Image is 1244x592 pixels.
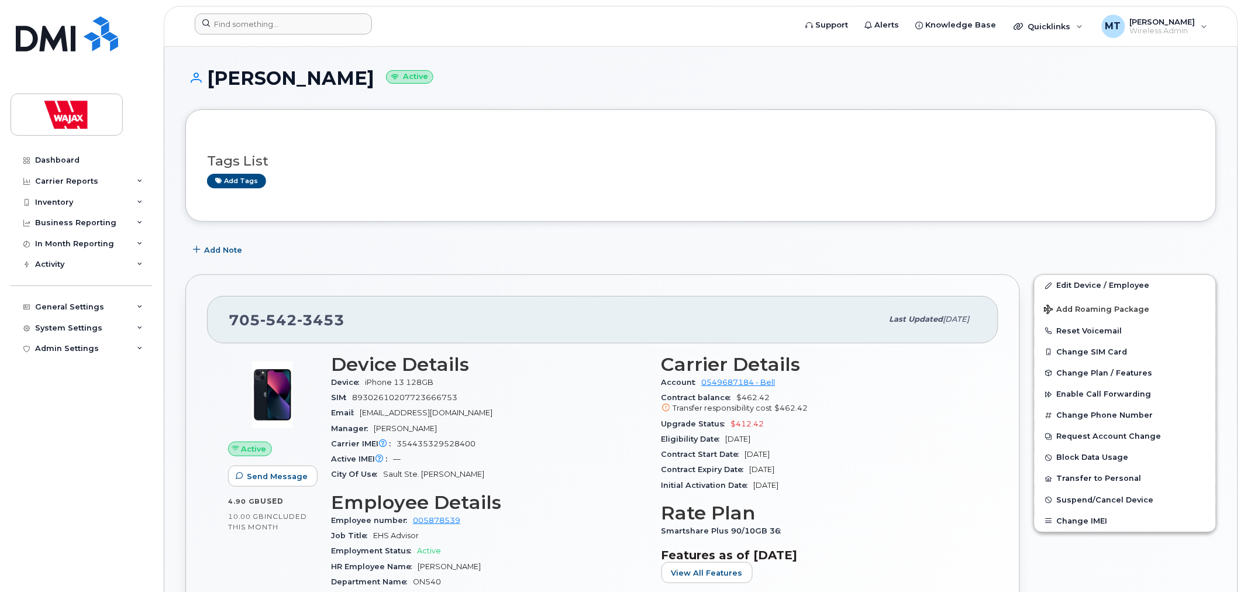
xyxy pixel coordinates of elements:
[661,354,978,375] h3: Carrier Details
[673,404,773,412] span: Transfer responsibility cost
[331,393,352,402] span: SIM
[331,577,413,586] span: Department Name
[1035,490,1216,511] button: Suspend/Cancel Device
[247,471,308,482] span: Send Message
[204,245,242,256] span: Add Note
[754,481,779,490] span: [DATE]
[661,481,754,490] span: Initial Activation Date
[1035,342,1216,363] button: Change SIM Card
[331,546,417,555] span: Employment Status
[352,393,457,402] span: 89302610207723666753
[661,419,731,428] span: Upgrade Status
[228,512,307,531] span: included this month
[671,567,743,579] span: View All Features
[1035,468,1216,489] button: Transfer to Personal
[726,435,751,443] span: [DATE]
[1035,384,1216,405] button: Enable Call Forwarding
[775,404,808,412] span: $462.42
[242,443,267,455] span: Active
[1035,321,1216,342] button: Reset Voicemail
[331,531,373,540] span: Job Title
[185,68,1217,88] h1: [PERSON_NAME]
[228,466,318,487] button: Send Message
[331,354,647,375] h3: Device Details
[418,562,481,571] span: [PERSON_NAME]
[661,435,726,443] span: Eligibility Date
[1044,305,1150,316] span: Add Roaming Package
[1035,426,1216,447] button: Request Account Change
[1035,511,1216,532] button: Change IMEI
[260,311,297,329] span: 542
[331,516,413,525] span: Employee number
[661,450,745,459] span: Contract Start Date
[228,512,264,521] span: 10.00 GB
[331,562,418,571] span: HR Employee Name
[417,546,441,555] span: Active
[365,378,433,387] span: iPhone 13 128GB
[413,577,441,586] span: ON540
[297,311,344,329] span: 3453
[383,470,484,479] span: Sault Ste. [PERSON_NAME]
[331,455,393,463] span: Active IMEI
[661,562,753,583] button: View All Features
[331,408,360,417] span: Email
[331,492,647,513] h3: Employee Details
[661,378,702,387] span: Account
[943,315,970,323] span: [DATE]
[331,378,365,387] span: Device
[1057,390,1152,399] span: Enable Call Forwarding
[661,465,750,474] span: Contract Expiry Date
[185,239,252,260] button: Add Note
[393,455,401,463] span: —
[731,419,764,428] span: $412.42
[1035,447,1216,468] button: Block Data Usage
[1035,363,1216,384] button: Change Plan / Features
[661,393,737,402] span: Contract balance
[661,502,978,524] h3: Rate Plan
[237,360,308,430] img: image20231002-3703462-1ig824h.jpeg
[331,424,374,433] span: Manager
[745,450,770,459] span: [DATE]
[661,548,978,562] h3: Features as of [DATE]
[1057,495,1154,504] span: Suspend/Cancel Device
[661,393,978,414] span: $462.42
[413,516,460,525] a: 005878539
[397,439,475,448] span: 354435329528400
[228,497,260,505] span: 4.90 GB
[750,465,775,474] span: [DATE]
[373,531,419,540] span: EHS Advisor
[374,424,437,433] span: [PERSON_NAME]
[360,408,492,417] span: [EMAIL_ADDRESS][DOMAIN_NAME]
[702,378,776,387] a: 0549687184 - Bell
[1035,405,1216,426] button: Change Phone Number
[331,470,383,479] span: City Of Use
[229,311,344,329] span: 705
[1057,369,1153,377] span: Change Plan / Features
[1035,275,1216,296] a: Edit Device / Employee
[260,497,284,505] span: used
[1035,297,1216,321] button: Add Roaming Package
[207,174,266,188] a: Add tags
[207,154,1195,168] h3: Tags List
[890,315,943,323] span: Last updated
[661,526,787,535] span: Smartshare Plus 90/10GB 36
[331,439,397,448] span: Carrier IMEI
[386,70,433,84] small: Active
